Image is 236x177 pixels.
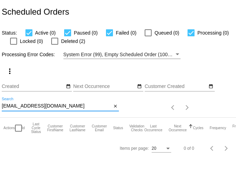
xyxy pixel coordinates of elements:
[116,29,136,37] span: Failed (0)
[120,146,149,151] div: Items per page:
[74,29,98,37] span: Paused (0)
[137,84,142,89] mat-icon: date_range
[208,84,213,89] mat-icon: date_range
[197,29,229,37] span: Processing (0)
[70,124,86,132] button: Change sorting for CustomerLastName
[144,124,162,132] button: Change sorting for LastOccurrenceUtc
[35,29,56,37] span: Active (0)
[205,141,219,155] button: Previous page
[20,37,43,45] span: Locked (0)
[219,141,233,155] button: Next page
[73,84,136,89] input: Next Occurrence
[92,124,107,132] button: Change sorting for CustomerEmail
[6,67,14,75] mat-icon: more_vert
[184,146,194,151] div: 0 of 0
[145,84,207,89] input: Customer Created
[152,146,171,151] mat-select: Items per page:
[129,118,144,139] mat-header-cell: Validation Checks
[31,122,41,134] button: Change sorting for LastProcessingCycleId
[180,101,194,115] button: Next page
[113,104,118,109] mat-icon: close
[152,146,156,151] span: 20
[47,124,63,132] button: Change sorting for CustomerFirstName
[169,124,187,132] button: Change sorting for NextOccurrenceUtc
[113,126,123,130] button: Change sorting for Status
[210,126,226,130] button: Change sorting for Frequency
[2,103,112,109] input: Search
[2,84,64,89] input: Created
[2,52,55,57] span: Processing Error Codes:
[166,101,180,115] button: Previous page
[22,126,25,130] button: Change sorting for Id
[63,50,181,59] mat-select: Filter by Processing Error Codes
[66,84,71,89] mat-icon: date_range
[154,29,179,37] span: Queued (0)
[2,7,69,17] h2: Scheduled Orders
[193,126,203,130] button: Change sorting for Cycles
[112,103,119,110] button: Clear
[3,118,15,139] mat-header-cell: Actions
[61,37,85,45] span: Deleted (2)
[2,30,17,36] span: Status:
